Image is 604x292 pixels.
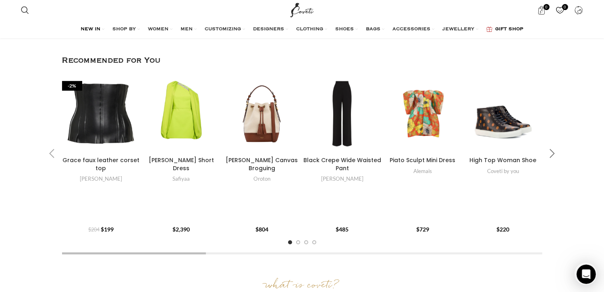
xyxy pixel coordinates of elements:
span: DESIGNERS [253,26,284,33]
span: $ [88,227,91,233]
div: 3 / 20 [222,75,302,232]
a: Piato Sculpt Mini Dress [384,75,462,153]
a: DESIGNERS [253,21,288,38]
bdi: 220 [497,226,510,233]
bdi: 2,390 [172,226,190,233]
a: 0 [552,2,569,18]
span: $ [497,226,500,233]
a: 0 [533,2,550,18]
li: Go to slide 4 [312,240,316,244]
span: $ [255,226,259,233]
li: Go to slide 3 [304,240,308,244]
span: CLOTHING [296,26,323,33]
a: SHOP BY [112,21,140,38]
bdi: 485 [336,226,349,233]
div: Previous slide [42,144,62,164]
a: WOMEN [148,21,172,38]
span: JEWELLERY [442,26,474,33]
span: $ [101,226,104,233]
a: [PERSON_NAME] Short Dress [149,156,214,172]
a: ACCESSORIES [392,21,434,38]
bdi: 729 [416,226,429,233]
div: 4 / 20 [302,75,382,232]
img: GiftBag [486,27,492,32]
iframe: Intercom live chat discovery launcher [575,263,597,285]
a: CLOTHING [296,21,327,38]
a: Grace faux leather corset top [62,75,140,153]
a: [PERSON_NAME] Canvas Broguing [226,156,298,172]
a: Safiyaa [172,175,190,183]
div: Main navigation [17,21,587,38]
a: High Top Woman Shoe [470,156,537,164]
span: 0 [562,4,568,10]
div: 1 / 20 [61,75,141,232]
span: CUSTOMIZING [205,26,241,33]
h1: what is coveti? [94,278,510,292]
a: NEW IN [81,21,104,38]
span: WOMEN [148,26,168,33]
span: SHOP BY [112,26,136,33]
div: 2 / 20 [141,75,222,232]
span: $ [336,226,339,233]
span: NEW IN [81,26,100,33]
a: GIFT SHOP [486,21,523,38]
a: JEWELLERY [442,21,478,38]
a: Oroton [253,175,270,183]
a: Black Crepe Wide Waisted Pant [303,156,381,172]
div: 6 / 20 [463,75,544,232]
a: High Top Woman Shoe [464,75,542,153]
a: MEN [181,21,197,38]
a: Black Crepe Wide Waisted Pant [303,75,381,153]
div: My Wishlist [552,2,569,18]
li: Go to slide 1 [288,240,292,244]
a: Alemais [413,167,432,175]
a: Grace faux leather corset top [62,156,139,172]
span: ACCESSORIES [392,26,430,33]
bdi: 804 [255,226,268,233]
bdi: 204 [88,227,100,233]
span: 0 [544,4,550,10]
iframe: Intercom live chat [577,265,596,284]
span: MEN [181,26,193,33]
a: SHOES [335,21,358,38]
a: Site logo [289,6,315,13]
div: 5 / 20 [382,75,463,232]
a: [PERSON_NAME] [80,175,122,183]
a: CUSTOMIZING [205,21,245,38]
span: $ [416,226,419,233]
div: Next slide [542,144,562,164]
span: Recommended for You [62,54,161,67]
a: Janie Tendershoots Short Dress [142,75,220,153]
a: Piato Sculpt Mini Dress [390,156,455,164]
a: Search [17,2,33,18]
span: BAGS [366,26,380,33]
a: Coveti by you [487,167,519,175]
a: [PERSON_NAME] [321,175,363,183]
li: Go to slide 2 [296,240,300,244]
a: Maggie Bucket Canvas Broguing [223,75,301,153]
span: GIFT SHOP [495,26,523,33]
a: BAGS [366,21,384,38]
span: SHOES [335,26,354,33]
span: -2% [62,81,82,91]
span: $ [172,226,176,233]
bdi: 199 [101,226,114,233]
